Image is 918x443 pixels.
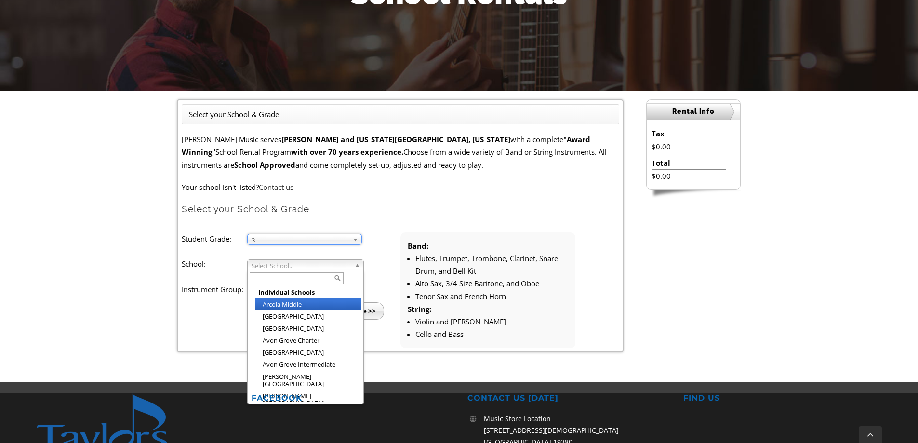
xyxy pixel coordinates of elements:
[182,203,619,215] h2: Select your School & Grade
[255,359,361,371] li: Avon Grove Intermediate
[647,103,740,120] h2: Rental Info
[652,140,726,153] li: $0.00
[255,390,361,409] li: [PERSON_NAME][GEOGRAPHIC_DATA]
[259,182,293,192] a: Contact us
[255,298,361,310] li: Arcola Middle
[683,393,882,403] h2: FIND US
[281,134,510,144] strong: [PERSON_NAME] and [US_STATE][GEOGRAPHIC_DATA], [US_STATE]
[255,310,361,322] li: [GEOGRAPHIC_DATA]
[646,190,741,199] img: sidebar-footer.png
[415,277,568,290] li: Alto Sax, 3/4 Size Baritone, and Oboe
[234,160,295,170] strong: School Approved
[189,108,279,121] li: Select your School & Grade
[652,170,726,182] li: $0.00
[255,335,361,347] li: Avon Grove Charter
[252,234,349,246] span: 3
[652,157,726,170] li: Total
[415,290,568,303] li: Tenor Sax and French Horn
[415,315,568,328] li: Violin and [PERSON_NAME]
[252,393,451,403] h2: FACEBOOK
[652,127,726,140] li: Tax
[252,260,351,271] span: Select School...
[182,232,247,245] label: Student Grade:
[182,181,619,193] p: Your school isn't listed?
[291,147,403,157] strong: with over 70 years experience.
[467,393,666,403] h2: CONTACT US [DATE]
[255,371,361,390] li: [PERSON_NAME][GEOGRAPHIC_DATA]
[255,322,361,335] li: [GEOGRAPHIC_DATA]
[255,347,361,359] li: [GEOGRAPHIC_DATA]
[408,241,428,251] strong: Band:
[182,133,619,171] p: [PERSON_NAME] Music serves with a complete School Rental Program Choose from a wide variety of Ba...
[182,283,247,295] label: Instrument Group:
[255,286,361,298] li: Individual Schools
[415,252,568,278] li: Flutes, Trumpet, Trombone, Clarinet, Snare Drum, and Bell Kit
[415,328,568,340] li: Cello and Bass
[408,304,431,314] strong: String:
[182,257,247,270] label: School:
